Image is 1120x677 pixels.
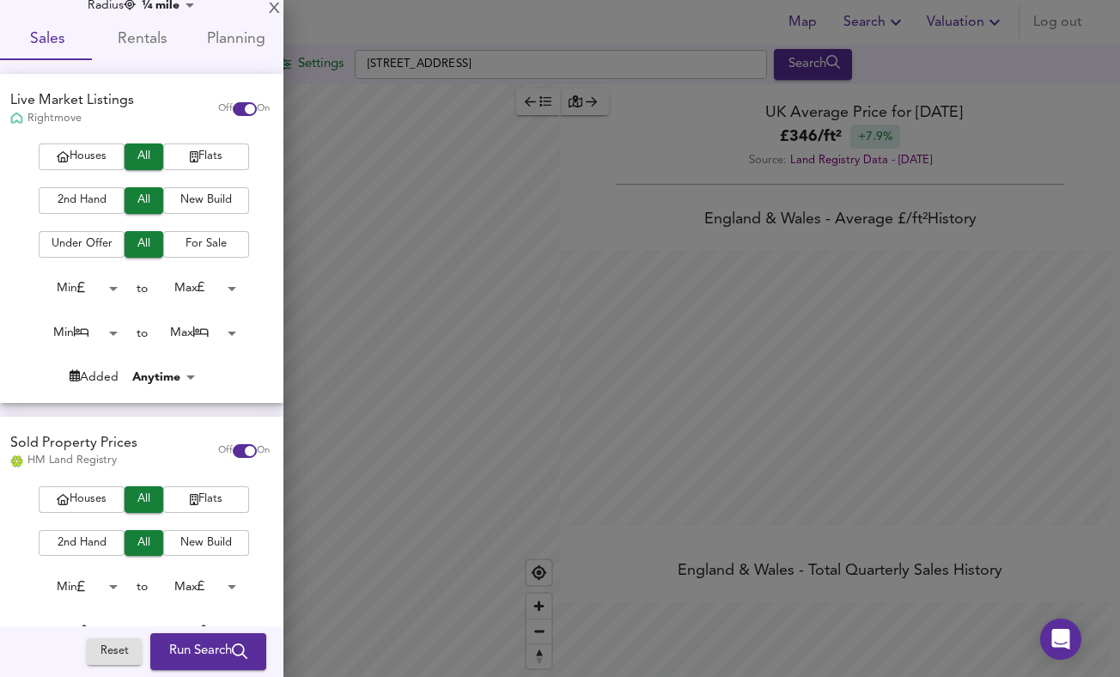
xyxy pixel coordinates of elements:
div: Min [29,619,124,645]
div: Added [70,369,119,386]
button: Reset [87,639,142,666]
span: Flats [172,490,240,509]
div: to [137,280,148,297]
span: For Sale [172,235,240,254]
span: 2nd Hand [47,191,116,210]
div: Rightmove [10,111,134,126]
span: Run Search [169,641,247,663]
div: HM Land Registry [10,453,137,468]
span: All [133,490,155,509]
span: On [257,102,270,116]
span: New Build [172,191,240,210]
span: Flats [172,147,240,167]
span: Off [218,102,233,116]
span: Reset [95,643,133,662]
button: Run Search [150,634,266,670]
span: New Build [172,534,240,553]
button: Flats [163,486,249,513]
button: New Build [163,530,249,557]
span: Planning [199,27,273,53]
div: X [269,3,280,15]
div: Min [29,320,124,346]
div: Max [148,320,242,346]
div: Open Intercom Messenger [1040,619,1081,660]
button: Under Offer [39,231,125,258]
div: to [137,623,148,640]
div: Anytime [127,369,201,386]
span: Under Offer [47,235,116,254]
span: Rentals [105,27,179,53]
div: Live Market Listings [10,91,134,111]
button: New Build [163,187,249,214]
button: Houses [39,143,125,170]
span: All [133,147,155,167]
span: On [257,444,270,458]
img: Rightmove [10,112,23,126]
div: Sold Property Prices [10,434,137,454]
button: 2nd Hand [39,530,125,557]
span: Off [218,444,233,458]
button: For Sale [163,231,249,258]
div: Max [148,619,242,645]
span: Houses [47,490,116,509]
span: 2nd Hand [47,534,116,553]
button: All [125,143,163,170]
button: All [125,231,163,258]
button: 2nd Hand [39,187,125,214]
div: Min [29,275,124,302]
div: Max [148,275,242,302]
button: All [125,530,163,557]
button: Houses [39,486,125,513]
div: to [137,325,148,342]
span: All [133,534,155,553]
button: Flats [163,143,249,170]
button: All [125,187,163,214]
span: Sales [10,27,84,53]
span: Houses [47,147,116,167]
button: All [125,486,163,513]
div: Min [29,574,124,601]
span: All [133,235,155,254]
div: to [137,578,148,595]
span: All [133,191,155,210]
img: Land Registry [10,455,23,467]
div: Max [148,574,242,601]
